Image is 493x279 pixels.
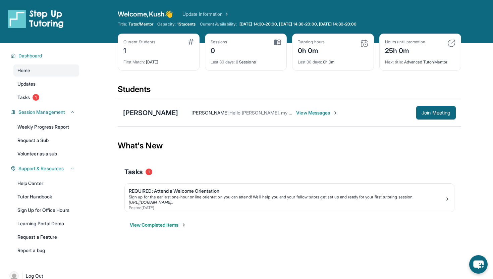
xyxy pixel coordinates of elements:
div: Students [118,84,461,99]
span: View Messages [296,109,338,116]
a: Weekly Progress Report [13,121,79,133]
a: Help Center [13,177,79,189]
div: Tutoring hours [298,39,325,45]
div: [DATE] [123,55,194,65]
span: Title: [118,21,127,27]
div: What's New [118,131,461,160]
img: card [447,39,455,47]
button: View Completed Items [130,222,186,228]
a: Tasks1 [13,91,79,103]
a: Request a Feature [13,231,79,243]
span: Last 30 days : [298,59,322,64]
a: Sign Up for Office Hours [13,204,79,216]
div: Current Students [123,39,155,45]
span: Tasks [124,167,143,177]
a: [URL][DOMAIN_NAME].. [129,200,173,205]
a: Updates [13,78,79,90]
a: REQUIRED: Attend a Welcome OrientationSign up for the earliest one-hour online orientation you ca... [125,184,454,212]
button: Session Management [16,109,75,115]
a: Tutor Handbook [13,191,79,203]
a: Volunteer as a sub [13,148,79,160]
img: Chevron Right [223,11,229,17]
span: Dashboard [18,52,42,59]
div: 0h 0m [298,55,368,65]
div: Sessions [211,39,227,45]
a: Update Information [182,11,229,17]
div: 0h 0m [298,45,325,55]
div: 25h 0m [385,45,425,55]
span: Session Management [18,109,65,115]
span: Current Availability: [200,21,237,27]
a: Request a Sub [13,134,79,146]
span: Tasks [17,94,30,101]
img: card [188,39,194,45]
span: Updates [17,81,36,87]
span: Join Meeting [422,111,450,115]
span: Tutor/Mentor [128,21,153,27]
div: [PERSON_NAME] [123,108,178,118]
button: Join Meeting [416,106,456,120]
div: 0 [211,45,227,55]
span: 1 [33,94,39,101]
span: Last 30 days : [211,59,235,64]
span: Capacity: [157,21,176,27]
span: Home [17,67,30,74]
div: Sign up for the earliest one-hour online orientation you can attend! We’ll help you and your fell... [129,194,445,200]
a: Learning Portal Demo [13,218,79,230]
span: 1 Students [177,21,196,27]
span: [PERSON_NAME] : [191,110,229,115]
a: [DATE] 14:30-20:00, [DATE] 14:30-20:00, [DATE] 14:30-20:00 [238,21,358,27]
a: Home [13,64,79,77]
div: REQUIRED: Attend a Welcome Orientation [129,188,445,194]
button: Dashboard [16,52,75,59]
img: Chevron-Right [333,110,338,115]
span: Welcome, Kush 👋 [118,9,173,19]
span: 1 [146,169,152,175]
span: [DATE] 14:30-20:00, [DATE] 14:30-20:00, [DATE] 14:30-20:00 [239,21,357,27]
img: card [360,39,368,47]
div: Posted [DATE] [129,205,445,211]
div: 0 Sessions [211,55,281,65]
img: logo [8,9,64,28]
a: Report a bug [13,244,79,257]
div: Hours until promotion [385,39,425,45]
span: Next title : [385,59,403,64]
div: Advanced Tutor/Mentor [385,55,455,65]
button: chat-button [469,255,488,274]
span: First Match : [123,59,145,64]
img: card [274,39,281,45]
div: 1 [123,45,155,55]
span: Support & Resources [18,165,64,172]
button: Support & Resources [16,165,75,172]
